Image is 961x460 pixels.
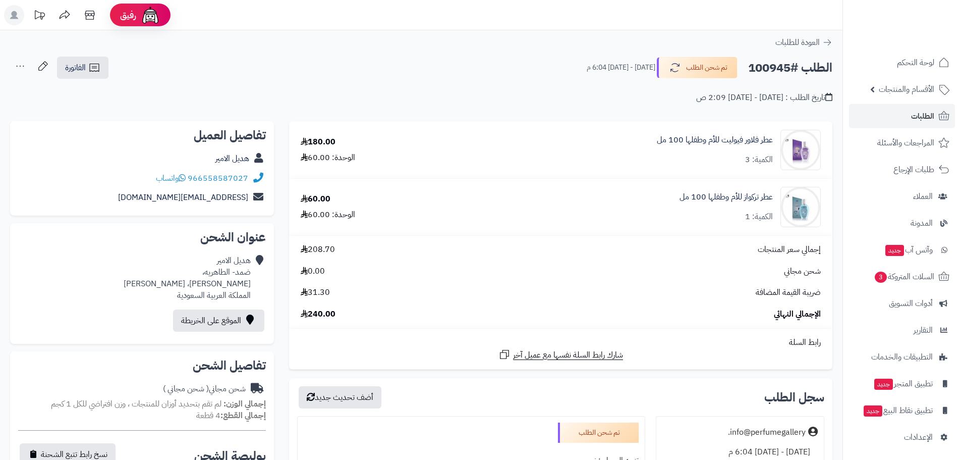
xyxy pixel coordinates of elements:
[849,398,955,423] a: تطبيق نقاط البيعجديد
[220,410,266,422] strong: إجمالي القطع:
[873,377,933,391] span: تطبيق المتجر
[849,211,955,235] a: المدونة
[775,36,820,48] span: العودة للطلبات
[163,383,246,395] div: شحن مجاني
[874,379,893,390] span: جديد
[849,265,955,289] a: السلات المتروكة3
[301,309,335,320] span: 240.00
[163,383,209,395] span: ( شحن مجاني )
[301,152,355,164] div: الوحدة: 60.00
[301,193,330,205] div: 60.00
[914,323,933,337] span: التقارير
[849,131,955,155] a: المراجعات والأسئلة
[18,129,266,141] h2: تفاصيل العميل
[877,136,934,150] span: المراجعات والأسئلة
[764,391,824,403] h3: سجل الطلب
[215,152,249,165] a: هديل الامير
[911,109,934,123] span: الطلبات
[587,63,655,73] small: [DATE] - [DATE] 6:04 م
[51,398,221,410] span: لم تقم بتحديد أوزان للمنتجات ، وزن افتراضي للكل 1 كجم
[904,430,933,444] span: الإعدادات
[863,403,933,418] span: تطبيق نقاط البيع
[513,349,623,361] span: شارك رابط السلة نفسها مع عميل آخر
[893,163,934,177] span: طلبات الإرجاع
[849,238,955,262] a: وآتس آبجديد
[299,386,381,408] button: أضف تحديث جديد
[120,9,136,21] span: رفيق
[758,244,821,255] span: إجمالي سعر المنتجات
[745,211,773,223] div: الكمية: 1
[849,184,955,209] a: العملاء
[781,130,820,170] img: 1650631713-DSC_0684-5-f-90x90.jpg
[849,158,955,182] a: طلبات الإرجاع
[301,136,335,148] div: 180.00
[849,425,955,449] a: الإعدادات
[27,5,52,28] a: تحديثات المنصة
[728,427,806,438] div: info@perfumegallery.
[913,189,933,203] span: العملاء
[196,410,266,422] small: 4 قطعة
[745,154,773,166] div: الكمية: 3
[188,172,248,184] a: 966558587027
[140,5,160,25] img: ai-face.png
[775,36,832,48] a: العودة للطلبات
[558,423,639,443] div: تم شحن الطلب
[124,255,251,301] div: هديل الامير ضمد- الطاهريه، [PERSON_NAME]، [PERSON_NAME] المملكة العربية السعودية
[871,350,933,364] span: التطبيقات والخدمات
[57,57,108,79] a: الفاتورة
[897,56,934,70] span: لوحة التحكم
[156,172,186,184] a: واتساب
[18,231,266,243] h2: عنوان الشحن
[784,266,821,277] span: شحن مجاني
[680,191,773,203] a: عطر تركواز للأم وطفلها 100 مل
[864,405,882,417] span: جديد
[781,187,820,227] img: 1663509402-DSC_0694-6-f-90x90.jpg
[849,345,955,369] a: التطبيقات والخدمات
[874,270,934,284] span: السلات المتروكة
[657,134,773,146] a: عطر فلاور فيوليت للأم وطفلها 100 مل
[301,209,355,221] div: الوحدة: 60.00
[118,191,248,203] a: [EMAIL_ADDRESS][DOMAIN_NAME]
[849,318,955,342] a: التقارير
[889,296,933,311] span: أدوات التسويق
[774,309,821,320] span: الإجمالي النهائي
[879,82,934,96] span: الأقسام والمنتجات
[911,216,933,230] span: المدونة
[849,104,955,128] a: الطلبات
[657,57,738,78] button: تم شحن الطلب
[223,398,266,410] strong: إجمالي الوزن:
[65,62,86,74] span: الفاتورة
[875,272,887,283] span: 3
[849,372,955,396] a: تطبيق المتجرجديد
[696,92,832,104] div: تاريخ الطلب : [DATE] - [DATE] 2:09 ص
[748,58,832,78] h2: الطلب #100945
[18,360,266,372] h2: تفاصيل الشحن
[885,245,904,256] span: جديد
[301,287,330,298] span: 31.30
[849,291,955,316] a: أدوات التسويق
[173,310,264,332] a: الموقع على الخريطة
[293,337,828,348] div: رابط السلة
[301,244,335,255] span: 208.70
[301,266,325,277] span: 0.00
[756,287,821,298] span: ضريبة القيمة المضافة
[884,243,933,257] span: وآتس آب
[498,348,623,361] a: شارك رابط السلة نفسها مع عميل آخر
[849,50,955,75] a: لوحة التحكم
